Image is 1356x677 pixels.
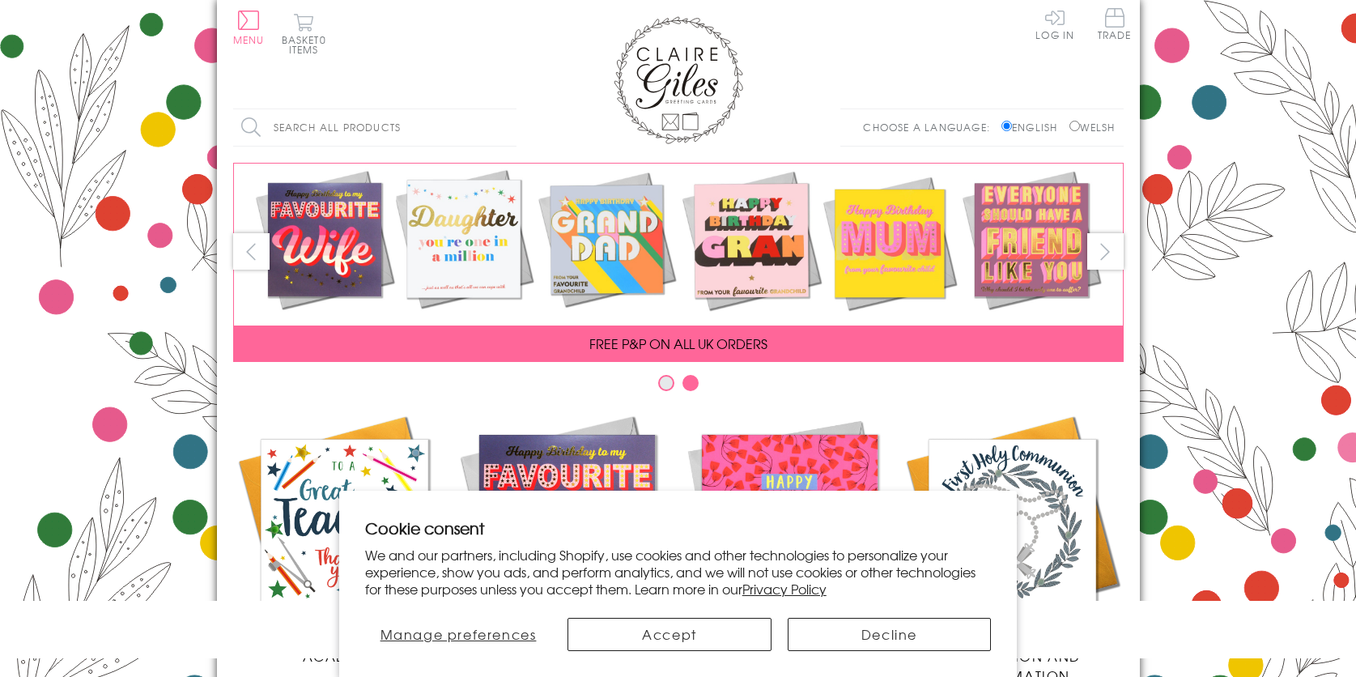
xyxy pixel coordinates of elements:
[1001,120,1065,134] label: English
[788,618,992,651] button: Decline
[365,547,992,597] p: We and our partners, including Shopify, use cookies and other technologies to personalize your ex...
[456,411,678,666] a: New Releases
[233,411,456,666] a: Academic
[1069,120,1116,134] label: Welsh
[233,32,265,47] span: Menu
[678,411,901,666] a: Birthdays
[682,375,699,391] button: Carousel Page 2 (Current Slide)
[1069,121,1080,131] input: Welsh
[365,618,552,651] button: Manage preferences
[1087,233,1124,270] button: next
[1098,8,1132,40] span: Trade
[365,517,992,539] h2: Cookie consent
[233,11,265,45] button: Menu
[567,618,772,651] button: Accept
[233,233,270,270] button: prev
[233,109,516,146] input: Search all products
[589,334,767,353] span: FREE P&P ON ALL UK ORDERS
[500,109,516,146] input: Search
[1098,8,1132,43] a: Trade
[233,374,1124,399] div: Carousel Pagination
[614,16,743,144] img: Claire Giles Greetings Cards
[380,624,537,644] span: Manage preferences
[289,32,326,57] span: 0 items
[1035,8,1074,40] a: Log In
[658,375,674,391] button: Carousel Page 1
[863,120,998,134] p: Choose a language:
[742,579,827,598] a: Privacy Policy
[282,13,326,54] button: Basket0 items
[1001,121,1012,131] input: English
